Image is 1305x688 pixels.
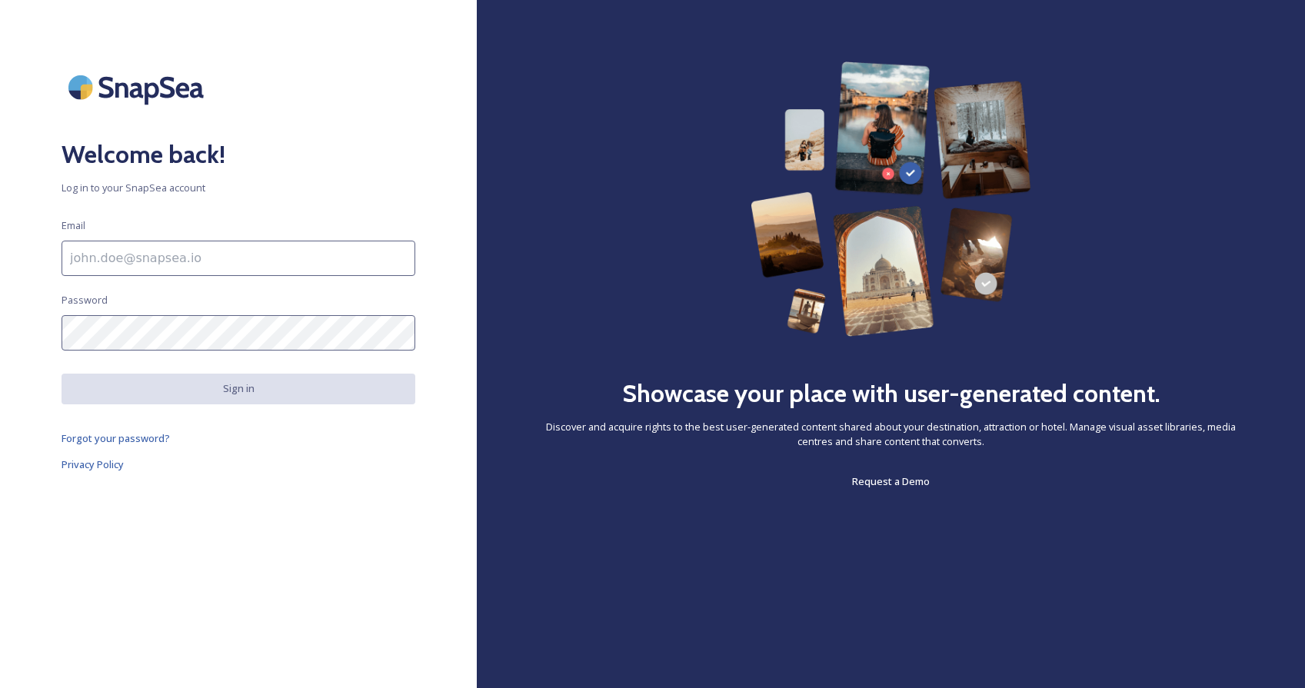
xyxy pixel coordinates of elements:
[62,61,215,113] img: SnapSea Logo
[852,474,930,488] span: Request a Demo
[852,472,930,490] a: Request a Demo
[62,181,415,195] span: Log in to your SnapSea account
[62,241,415,276] input: john.doe@snapsea.io
[62,457,124,471] span: Privacy Policy
[62,431,170,445] span: Forgot your password?
[538,420,1243,449] span: Discover and acquire rights to the best user-generated content shared about your destination, att...
[62,429,415,447] a: Forgot your password?
[62,374,415,404] button: Sign in
[751,61,1031,337] img: 63b42ca75bacad526042e722_Group%20154-p-800.png
[62,293,108,307] span: Password
[62,455,415,474] a: Privacy Policy
[62,218,85,233] span: Email
[62,136,415,173] h2: Welcome back!
[622,375,1160,412] h2: Showcase your place with user-generated content.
